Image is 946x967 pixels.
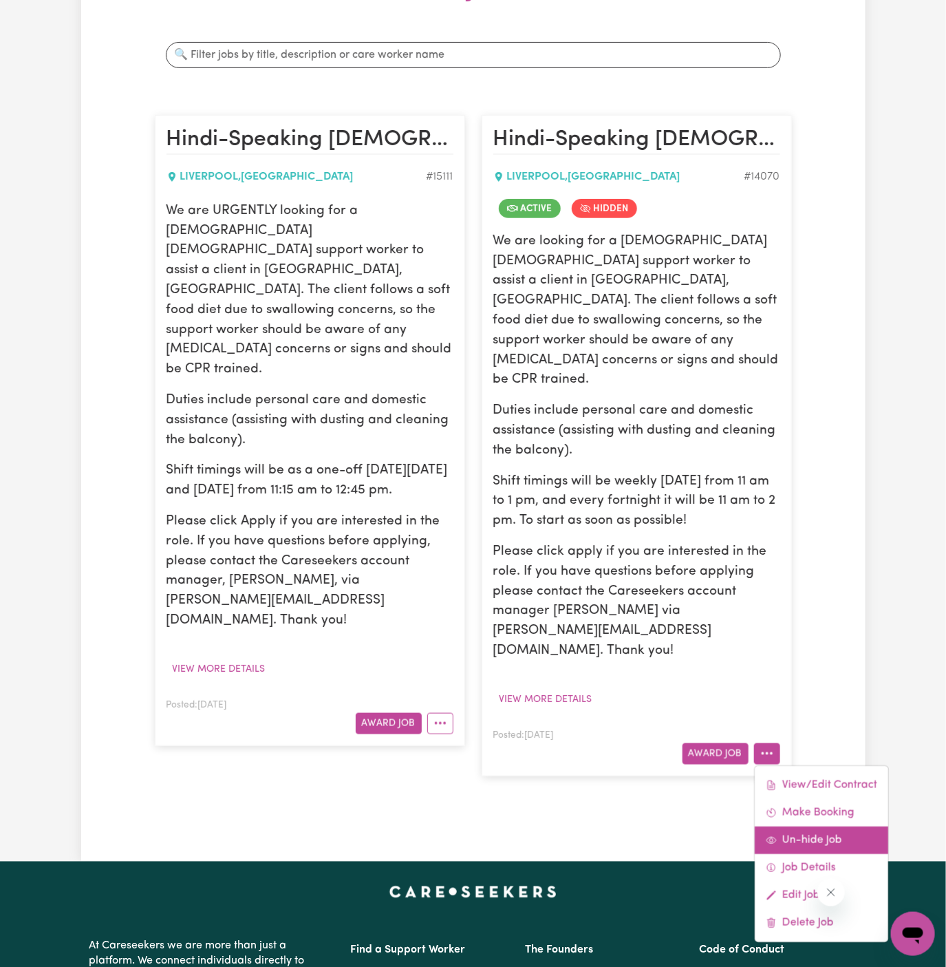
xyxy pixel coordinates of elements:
[493,731,554,740] span: Posted: [DATE]
[166,391,453,450] p: Duties include personal care and domestic assistance (assisting with dusting and cleaning the bal...
[493,472,780,531] p: Shift timings will be weekly [DATE] from 11 am to 1 pm, and every fortnight it will be 11 am to 2...
[525,945,593,956] a: The Founders
[744,169,780,185] div: Job ID #14070
[499,199,561,218] span: Job is active
[493,401,780,460] p: Duties include personal care and domestic assistance (assisting with dusting and cleaning the bal...
[755,909,888,937] a: Delete Job
[493,542,780,661] p: Please click apply if you are interested in the role. If you have questions before applying pleas...
[572,199,637,218] span: Job is hidden
[755,799,888,827] a: Make Booking
[493,127,780,154] h2: Hindi-Speaking Female Support Worker Needed In Liverpool, NSW
[166,42,781,68] input: 🔍 Filter jobs by title, description or care worker name
[755,882,888,909] a: Edit Job
[682,743,749,765] button: Award Job
[427,169,453,185] div: Job ID #15111
[166,127,453,154] h2: Hindi-Speaking Female Support Worker Needed In Liverpool, NSW
[351,945,466,956] a: Find a Support Worker
[166,512,453,631] p: Please click Apply if you are interested in the role. If you have questions before applying, plea...
[493,232,780,390] p: We are looking for a [DEMOGRAPHIC_DATA] [DEMOGRAPHIC_DATA] support worker to assist a client in [...
[755,772,888,799] a: View/Edit Contract
[699,945,784,956] a: Code of Conduct
[817,879,845,906] iframe: Close message
[493,169,744,185] div: LIVERPOOL , [GEOGRAPHIC_DATA]
[166,169,427,185] div: LIVERPOOL , [GEOGRAPHIC_DATA]
[8,10,83,21] span: Need any help?
[493,689,599,710] button: View more details
[166,461,453,501] p: Shift timings will be as a one-off [DATE][DATE] and [DATE] from 11:15 am to 12:45 pm.
[166,659,272,680] button: View more details
[754,743,780,765] button: More options
[755,854,888,882] a: Job Details
[427,713,453,734] button: More options
[166,701,227,710] span: Posted: [DATE]
[389,886,557,897] a: Careseekers home page
[891,912,935,956] iframe: Button to launch messaging window
[755,827,888,854] a: Un-hide Job
[356,713,422,734] button: Award Job
[754,765,889,943] div: More options
[166,202,453,380] p: We are URGENTLY looking for a [DEMOGRAPHIC_DATA] [DEMOGRAPHIC_DATA] support worker to assist a cl...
